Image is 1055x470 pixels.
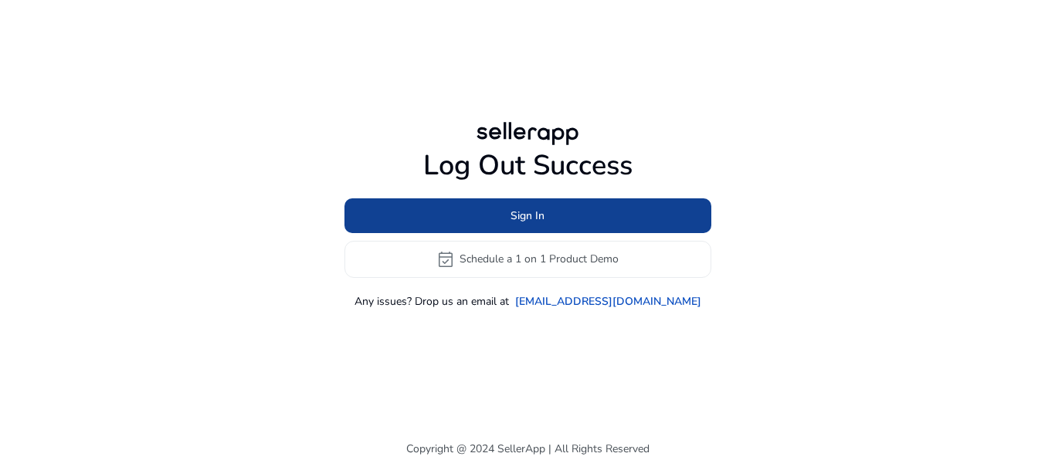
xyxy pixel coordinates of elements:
button: Sign In [344,198,711,233]
span: event_available [436,250,455,269]
p: Any issues? Drop us an email at [354,293,509,309]
a: [EMAIL_ADDRESS][DOMAIN_NAME] [515,293,701,309]
h1: Log Out Success [344,149,711,182]
span: Sign In [511,208,544,224]
button: event_availableSchedule a 1 on 1 Product Demo [344,241,711,278]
